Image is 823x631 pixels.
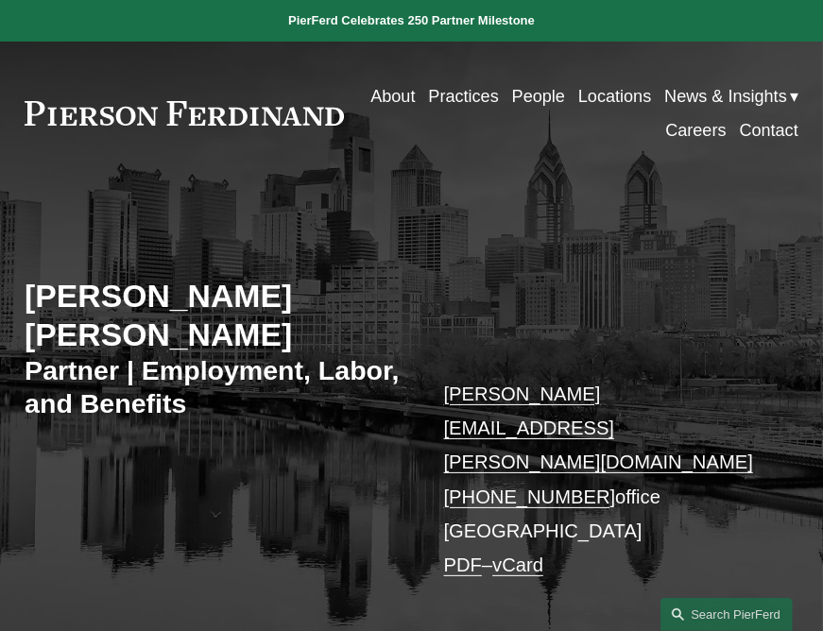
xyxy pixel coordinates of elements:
[444,377,766,583] p: office [GEOGRAPHIC_DATA] –
[428,79,498,113] a: Practices
[370,79,415,113] a: About
[444,554,482,575] a: PDF
[664,79,798,113] a: folder dropdown
[25,277,411,354] h2: [PERSON_NAME] [PERSON_NAME]
[444,384,753,473] a: [PERSON_NAME][EMAIL_ADDRESS][PERSON_NAME][DOMAIN_NAME]
[664,81,787,112] span: News & Insights
[665,113,726,147] a: Careers
[512,79,565,113] a: People
[578,79,651,113] a: Locations
[25,354,411,421] h3: Partner | Employment, Labor, and Benefits
[444,486,616,507] a: [PHONE_NUMBER]
[660,598,793,631] a: Search this site
[740,113,798,147] a: Contact
[492,554,543,575] a: vCard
